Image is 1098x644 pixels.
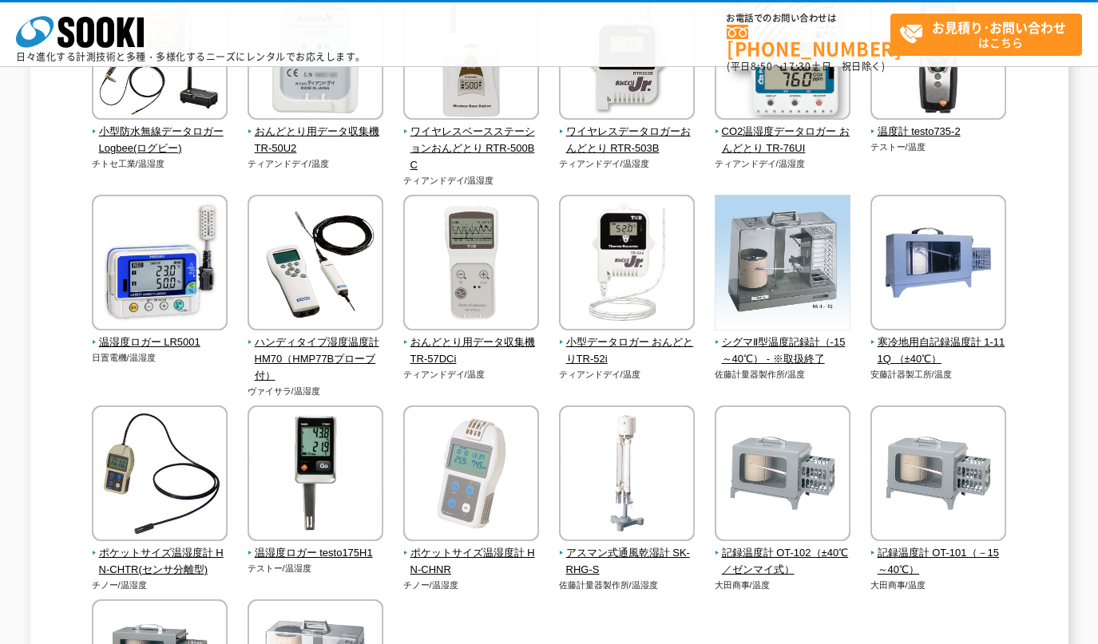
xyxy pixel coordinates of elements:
a: 温湿度ロガー LR5001 [92,319,228,351]
img: ハンディタイプ湿度温度計 HM70（HMP77Bプローブ付） [248,195,383,334]
span: シグマⅡ型温度記録計（-15～40℃） - ※取扱終了 [715,334,851,368]
span: おんどとり用データ収集機 TR-50U2 [248,124,384,157]
img: 記録温度計 OT-102（±40℃／ゼンマイ式） [715,405,850,545]
p: テストー/温度 [870,140,1007,154]
p: 大田商事/温度 [870,579,1007,592]
span: 寒冷地用自記録温度計 1-111Q （±40℃） [870,334,1007,368]
a: ハンディタイプ湿度温度計 HM70（HMP77Bプローブ付） [248,319,384,384]
span: アスマン式通風乾湿計 SK-RHG-S [559,545,696,579]
span: 8:50 [751,59,773,73]
p: ティアンドデイ/温度 [248,157,384,171]
span: ハンディタイプ湿度温度計 HM70（HMP77Bプローブ付） [248,334,384,384]
a: 温度計 testo735-2 [870,109,1007,140]
img: 小型データロガー おんどとりTR-52i [559,195,695,334]
a: ポケットサイズ温湿度計 HN-CHNR [403,530,540,578]
p: ティアンドデイ/温度 [403,368,540,381]
img: アスマン式通風乾湿計 SK-RHG-S [559,405,695,545]
img: ポケットサイズ温湿度計 HN-CHNR [403,405,539,545]
p: ティアンドデイ/温度 [559,368,696,381]
span: ポケットサイズ温湿度計 HN-CHTR(センサ分離型) [92,545,228,579]
p: 安藤計器製工所/温度 [870,368,1007,381]
img: 記録温度計 OT-101（－15～40℃） [870,405,1006,545]
span: (平日 ～ 土日、祝日除く) [727,59,885,73]
p: ティアンドデイ/温湿度 [403,174,540,188]
span: 17:30 [783,59,811,73]
p: 佐藤計量器製作所/温度 [715,368,851,381]
span: 小型データロガー おんどとりTR-52i [559,334,696,368]
p: 日々進化する計測技術と多種・多様化するニーズにレンタルでお応えします。 [16,52,366,61]
span: 温湿度ロガー testo175H1 [248,545,384,562]
span: 小型防水無線データロガー Logbee(ログビー) [92,124,228,157]
a: 寒冷地用自記録温度計 1-111Q （±40℃） [870,319,1007,367]
span: 記録温度計 OT-102（±40℃／ゼンマイ式） [715,545,851,579]
a: ワイヤレスベースステーションおんどとり RTR-500BC [403,109,540,173]
p: ティアンドデイ/温湿度 [559,157,696,171]
img: おんどとり用データ収集機 TR-57DCi [403,195,539,334]
a: [PHONE_NUMBER] [727,25,890,57]
img: ポケットサイズ温湿度計 HN-CHTR(センサ分離型) [92,405,228,545]
a: CO2温湿度データロガー おんどとり TR-76UI [715,109,851,156]
p: 佐藤計量器製作所/温湿度 [559,579,696,592]
span: 温湿度ロガー LR5001 [92,334,228,351]
p: ティアンドデイ/温湿度 [715,157,851,171]
img: 寒冷地用自記録温度計 1-111Q （±40℃） [870,195,1006,334]
span: 記録温度計 OT-101（－15～40℃） [870,545,1007,579]
a: ワイヤレスデータロガーおんどとり RTR-503B [559,109,696,156]
a: 温湿度ロガー testo175H1 [248,530,384,562]
a: 小型データロガー おんどとりTR-52i [559,319,696,367]
span: はこちら [899,14,1081,54]
p: チノー/温湿度 [92,579,228,592]
p: チノー/温湿度 [403,579,540,592]
p: 日置電機/温湿度 [92,351,228,365]
a: ポケットサイズ温湿度計 HN-CHTR(センサ分離型) [92,530,228,578]
span: ワイヤレスベースステーションおんどとり RTR-500BC [403,124,540,173]
span: ワイヤレスデータロガーおんどとり RTR-503B [559,124,696,157]
span: お電話でのお問い合わせは [727,14,890,23]
img: 温湿度ロガー LR5001 [92,195,228,334]
a: お見積り･お問い合わせはこちら [890,14,1082,56]
span: おんどとり用データ収集機 TR-57DCi [403,334,540,368]
a: おんどとり用データ収集機 TR-57DCi [403,319,540,367]
a: 記録温度計 OT-102（±40℃／ゼンマイ式） [715,530,851,578]
strong: お見積り･お問い合わせ [932,18,1066,37]
p: 大田商事/温度 [715,579,851,592]
img: シグマⅡ型温度記録計（-15～40℃） - ※取扱終了 [715,195,850,334]
a: おんどとり用データ収集機 TR-50U2 [248,109,384,156]
a: 記録温度計 OT-101（－15～40℃） [870,530,1007,578]
p: チトセ工業/温湿度 [92,157,228,171]
span: 温度計 testo735-2 [870,124,1007,140]
a: シグマⅡ型温度記録計（-15～40℃） - ※取扱終了 [715,319,851,367]
p: テストー/温湿度 [248,562,384,575]
span: ポケットサイズ温湿度計 HN-CHNR [403,545,540,579]
a: アスマン式通風乾湿計 SK-RHG-S [559,530,696,578]
p: ヴァイサラ/温湿度 [248,385,384,398]
img: 温湿度ロガー testo175H1 [248,405,383,545]
span: CO2温湿度データロガー おんどとり TR-76UI [715,124,851,157]
a: 小型防水無線データロガー Logbee(ログビー) [92,109,228,156]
